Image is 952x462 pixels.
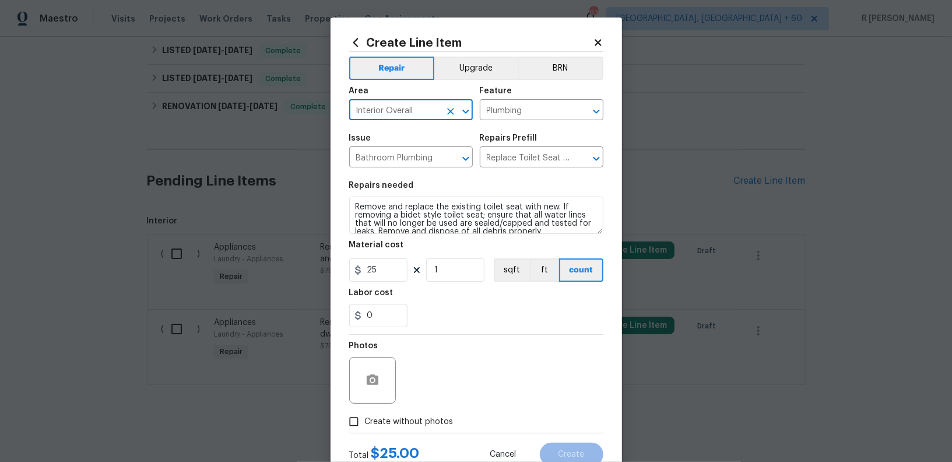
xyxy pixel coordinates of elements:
[588,103,605,120] button: Open
[559,258,603,282] button: count
[588,150,605,167] button: Open
[442,103,459,120] button: Clear
[480,87,512,95] h5: Feature
[349,87,369,95] h5: Area
[371,446,420,460] span: $ 25.00
[349,36,593,49] h2: Create Line Item
[349,57,435,80] button: Repair
[434,57,518,80] button: Upgrade
[349,197,603,234] textarea: Remove and replace the existing toilet seat with new. If removing a bidet style toilet seat; ensu...
[480,134,538,142] h5: Repairs Prefill
[518,57,603,80] button: BRN
[490,450,517,459] span: Cancel
[349,289,394,297] h5: Labor cost
[458,150,474,167] button: Open
[558,450,585,459] span: Create
[530,258,559,282] button: ft
[365,416,454,428] span: Create without photos
[349,181,414,190] h5: Repairs needed
[494,258,530,282] button: sqft
[349,342,378,350] h5: Photos
[349,447,420,461] div: Total
[458,103,474,120] button: Open
[349,134,371,142] h5: Issue
[349,241,404,249] h5: Material cost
